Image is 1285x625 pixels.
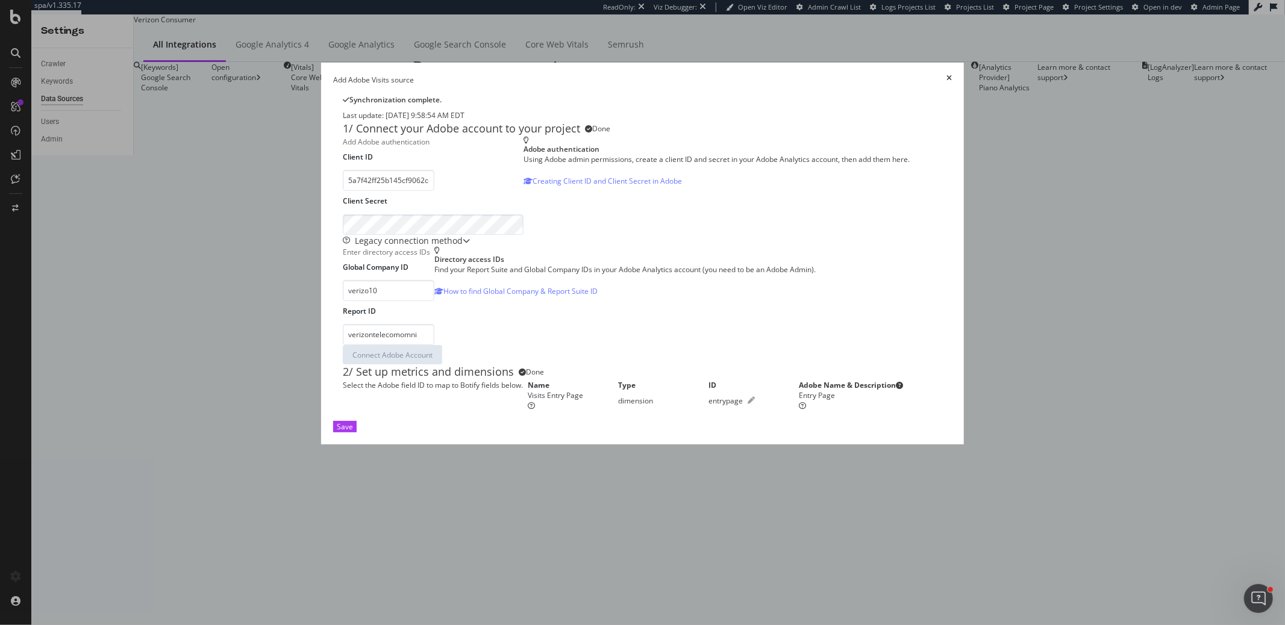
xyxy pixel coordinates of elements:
[343,262,434,272] label: Global Company ID
[349,95,942,105] div: Synchronization complete.
[333,421,357,432] button: Save
[524,144,910,154] div: Adobe authentication
[343,345,442,364] button: Connect Adobe Account
[528,390,618,400] div: Visits Entry Page
[618,380,708,390] th: Type
[708,396,743,406] div: entrypage
[708,380,799,390] th: ID
[343,95,942,121] div: success banner
[434,264,816,275] div: Find your Report Suite and Global Company IDs in your Adobe Analytics account (you need to be an ...
[321,63,964,444] div: modal
[343,306,434,316] label: Report ID
[528,402,535,409] i: circle-question
[343,380,523,411] div: Select the Adobe field ID to map to Botify fields below.
[343,121,580,137] div: 1/ Connect your Adobe account to your project
[526,367,544,377] span: Done
[333,75,414,85] div: Add Adobe Visits source
[618,390,708,411] td: dimension
[592,123,610,134] span: Done
[352,350,433,360] div: Connect Adobe Account
[799,402,806,409] i: circle-question
[585,125,610,132] div: success label
[896,382,903,389] i: circle-question
[748,396,755,406] div: pen
[524,154,910,164] div: Using Adobe admin permissions, create a client ID and secret in your Adobe Analytics account, the...
[343,364,514,380] div: 2/ Set up metrics and dimensions
[343,137,524,147] div: Add Adobe authentication
[434,254,816,264] div: Directory access IDs
[343,247,434,257] div: Enter directory access IDs
[343,196,524,206] label: Client Secret
[434,285,598,297] a: How to find Global Company & Report Suite ID
[799,380,903,390] div: Adobe Name & Description
[343,152,524,162] label: Client ID
[524,175,682,187] a: Creating Client ID and Client Secret in Adobe
[337,421,353,432] div: Save
[946,75,952,85] div: times
[519,368,544,376] div: success label
[528,380,618,390] th: Name
[1244,584,1273,613] iframe: Intercom live chat
[799,390,903,400] div: Entry Page
[343,110,942,121] div: Last update: [DATE] 9:58:54 AM EDT
[355,235,463,247] div: Legacy connection method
